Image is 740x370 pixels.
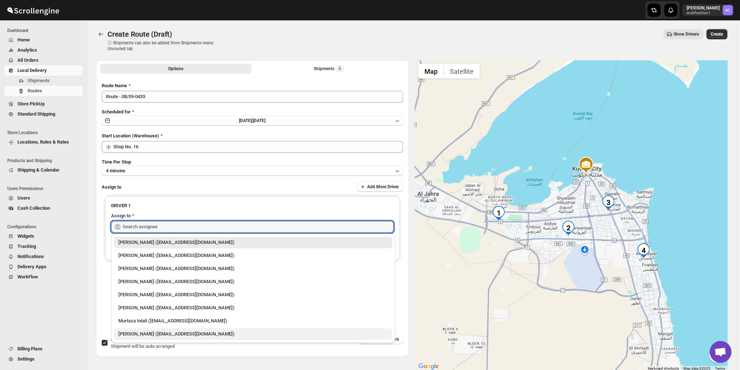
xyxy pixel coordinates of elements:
[17,254,44,259] span: Notifications
[4,262,83,272] button: Delivery Apps
[111,327,395,340] li: Nagendra Reddy (fnsalonsecretary@gmail.com)
[706,29,727,39] button: Create
[674,31,699,37] span: Show Drivers
[113,141,403,153] input: Search location
[4,272,83,282] button: WorkFlow
[111,336,135,342] span: AI Optimize
[168,66,183,72] span: Options
[96,29,106,39] button: Routes
[253,118,265,123] span: [DATE]
[17,233,34,239] span: Widgets
[338,66,341,72] span: 4
[17,139,69,145] span: Locations, Rules & Rates
[7,158,84,164] span: Products and Shipping
[725,8,730,13] text: AC
[111,202,394,209] h3: DRIVER 1
[17,195,30,201] span: Users
[253,64,404,74] button: Selected Shipments
[107,40,222,52] p: ⓘ Shipments can also be added from Shipments menu Unrouted tab
[100,64,252,74] button: All Route Options
[102,133,159,138] span: Start Location (Warehouse)
[118,239,388,246] div: [PERSON_NAME] ([EMAIL_ADDRESS][DOMAIN_NAME])
[28,78,50,83] span: Shipments
[28,88,42,93] span: Routes
[601,195,615,210] div: 3
[111,343,175,349] span: Shipment will be auto arranged
[107,30,172,39] span: Create Route (Draft)
[4,45,83,55] button: Analytics
[17,244,36,249] span: Tracking
[111,314,395,327] li: Murtaza Intali (intaliwalamurtaza@gmail.com)
[106,168,125,174] span: 4 minutes
[111,212,131,220] div: Assign to
[96,76,409,318] div: All Route Options
[17,37,30,43] span: Home
[4,252,83,262] button: Notifications
[711,31,723,37] span: Create
[4,76,83,86] button: Shipments
[118,317,388,325] div: Murtaza Intali ([EMAIL_ADDRESS][DOMAIN_NAME])
[709,341,731,363] div: Open chat
[4,231,83,241] button: Widgets
[7,224,84,230] span: Configurations
[111,237,395,248] li: Abizer Chikhly (abizertc@gmail.com)
[444,64,480,79] button: Show satellite imagery
[118,291,388,298] div: [PERSON_NAME] ([EMAIL_ADDRESS][DOMAIN_NAME])
[4,344,83,354] button: Billing Plans
[111,261,395,274] li: Murtaza Bhai Sagwara (murtazarata786@gmail.com)
[491,206,506,220] div: 1
[17,346,42,351] span: Billing Plans
[17,57,38,63] span: All Orders
[4,165,83,175] button: Shipping & Calendar
[687,11,720,15] p: arabfashion1
[102,83,127,88] span: Route Name
[111,301,395,314] li: Anil Trivedi (siddhu37.trivedi@gmail.com)
[17,167,60,173] span: Shipping & Calendar
[723,5,733,15] span: Abizer Chikhly
[4,137,83,147] button: Locations, Rules & Rates
[663,29,703,39] button: Show Drivers
[111,248,395,261] li: Aziz Taher (azizchikhly53@gmail.com)
[7,130,84,136] span: Store Locations
[17,356,34,362] span: Settings
[118,252,388,259] div: [PERSON_NAME] ([EMAIL_ADDRESS][DOMAIN_NAME])
[4,354,83,364] button: Settings
[118,278,388,285] div: [PERSON_NAME] ([EMAIL_ADDRESS][DOMAIN_NAME])
[17,274,38,279] span: WorkFlow
[118,330,388,338] div: [PERSON_NAME] ([EMAIL_ADDRESS][DOMAIN_NAME])
[687,5,720,11] p: [PERSON_NAME]
[102,166,403,176] button: 4 minutes
[636,243,651,258] div: 4
[123,221,394,233] input: Search assignee
[4,86,83,96] button: Routes
[4,193,83,203] button: Users
[6,1,60,19] img: ScrollEngine
[118,265,388,272] div: [PERSON_NAME] ([EMAIL_ADDRESS][DOMAIN_NAME])
[102,159,131,165] span: Time Per Stop
[418,64,444,79] button: Show street map
[102,116,403,126] button: [DATE]|[DATE]
[709,348,724,362] button: Map camera controls
[367,184,399,190] span: Add More Driver
[4,35,83,45] button: Home
[4,55,83,65] button: All Orders
[357,182,403,192] button: Add More Driver
[118,304,388,311] div: [PERSON_NAME] ([EMAIL_ADDRESS][DOMAIN_NAME])
[4,203,83,213] button: Cash Collection
[7,186,84,192] span: Users Permissions
[17,264,46,269] span: Delivery Apps
[682,4,733,16] button: User menu
[111,287,395,301] li: Manan Miyaji (miyaji5253@gmail.com)
[239,118,253,123] span: [DATE] |
[102,184,121,190] span: Assign to
[314,65,344,72] div: Shipments
[7,28,84,33] span: Dashboard
[17,205,50,211] span: Cash Collection
[561,221,576,235] div: 2
[17,47,37,53] span: Analytics
[17,101,45,106] span: Store PickUp
[17,111,55,117] span: Standard Shipping
[17,68,47,73] span: Local Delivery
[102,91,403,102] input: Eg: Bengaluru Route
[4,241,83,252] button: Tracking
